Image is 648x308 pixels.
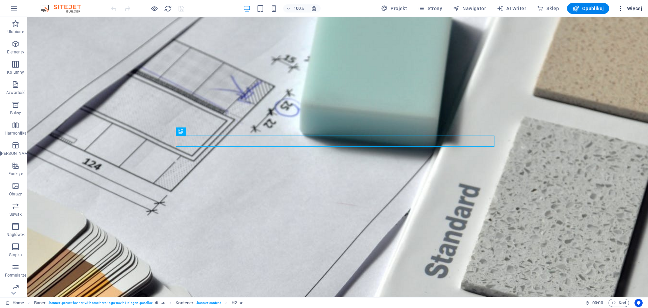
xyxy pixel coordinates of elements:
span: Opublikuj [572,5,604,12]
span: Kliknij, aby zaznaczyć. Kliknij dwukrotnie, aby edytować [34,299,46,307]
span: Kliknij, aby zaznaczyć. Kliknij dwukrotnie, aby edytować [232,299,237,307]
button: reload [164,4,172,13]
nav: breadcrumb [34,299,243,307]
span: Kliknij, aby zaznaczyć. Kliknij dwukrotnie, aby edytować [175,299,193,307]
img: Editor Logo [39,4,89,13]
p: Formularze [5,273,26,278]
p: Nagłówek [6,232,25,237]
button: Opublikuj [567,3,609,14]
button: Nawigator [450,3,489,14]
p: Funkcje [8,171,23,176]
span: AI Writer [497,5,526,12]
span: : [597,300,598,305]
p: Stopka [9,252,22,258]
p: Harmonijka [5,131,27,136]
p: Ulubione [7,29,24,34]
p: Zawartość [6,90,25,95]
p: Boksy [10,110,21,116]
button: Kod [609,299,629,307]
button: Więcej [615,3,645,14]
span: . banner-content [196,299,221,307]
div: Projekt (Ctrl+Alt+Y) [378,3,410,14]
i: Ten element zawiera tło [161,301,165,305]
button: Strony [415,3,445,14]
span: Strony [418,5,442,12]
span: Projekt [381,5,407,12]
p: Obrazy [9,191,22,197]
span: Więcej [617,5,642,12]
span: Nawigator [453,5,486,12]
h6: Czas sesji [585,299,603,307]
p: Suwak [9,212,22,217]
h6: 100% [293,4,304,13]
span: . banner .preset-banner-v3-home-hero-logo-nav-h1-slogan .parallax [48,299,153,307]
i: Przeładuj stronę [164,5,172,13]
button: Usercentrics [634,299,643,307]
i: Po zmianie rozmiaru automatycznie dostosowuje poziom powiększenia do wybranego urządzenia. [311,5,317,11]
button: Projekt [378,3,410,14]
span: Kod [612,299,626,307]
button: Sklep [534,3,562,14]
i: Ten element jest konfigurowalnym ustawieniem wstępnym [155,301,158,305]
span: 00 00 [592,299,603,307]
button: 100% [283,4,307,13]
span: Sklep [537,5,559,12]
p: Kolumny [7,70,24,75]
p: Elementy [7,49,24,55]
button: AI Writer [494,3,529,14]
button: Kliknij tutaj, aby wyjść z trybu podglądu i kontynuować edycję [150,4,158,13]
a: Kliknij, aby anulować zaznaczenie. Kliknij dwukrotnie, aby otworzyć Strony [5,299,24,307]
i: Element zawiera animację [240,301,243,305]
